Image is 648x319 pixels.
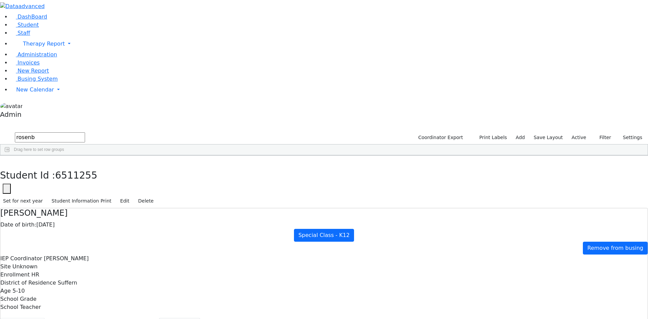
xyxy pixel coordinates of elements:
[0,271,30,279] label: Enrollment
[0,279,56,287] label: District of Residence
[11,59,40,66] a: Invoices
[0,255,42,263] label: IEP Coordinator
[12,263,37,270] span: Unknown
[0,221,36,229] label: Date of birth:
[49,196,114,206] button: Student Information Print
[11,83,648,97] a: New Calendar
[11,76,58,82] a: Busing System
[11,68,49,74] a: New Report
[414,132,466,143] button: Coordinator Export
[55,170,98,181] span: 6511255
[11,51,57,58] a: Administration
[18,68,49,74] span: New Report
[16,86,54,93] span: New Calendar
[23,41,65,47] span: Therapy Report
[0,303,41,311] label: School Teacher
[471,132,510,143] button: Print Labels
[11,22,39,28] a: Student
[18,59,40,66] span: Invoices
[11,14,47,20] a: DashBoard
[44,255,89,262] span: [PERSON_NAME]
[0,208,648,218] h4: [PERSON_NAME]
[31,271,39,278] span: HR
[18,51,57,58] span: Administration
[0,221,648,229] div: [DATE]
[18,14,47,20] span: DashBoard
[0,295,36,303] label: School Grade
[11,37,648,51] a: Therapy Report
[15,132,85,142] input: Search
[11,30,30,36] a: Staff
[58,280,77,286] span: Suffern
[117,196,132,206] button: Edit
[18,76,58,82] span: Busing System
[531,132,566,143] button: Save Layout
[587,245,643,251] span: Remove from busing
[18,30,30,36] span: Staff
[569,132,589,143] label: Active
[12,288,25,294] span: 5-10
[294,229,354,242] a: Special Class - K12
[583,242,648,255] a: Remove from busing
[18,22,39,28] span: Student
[135,196,157,206] button: Delete
[0,287,11,295] label: Age
[591,132,614,143] button: Filter
[0,263,11,271] label: Site
[14,147,64,152] span: Drag here to set row groups
[614,132,645,143] button: Settings
[513,132,528,143] a: Add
